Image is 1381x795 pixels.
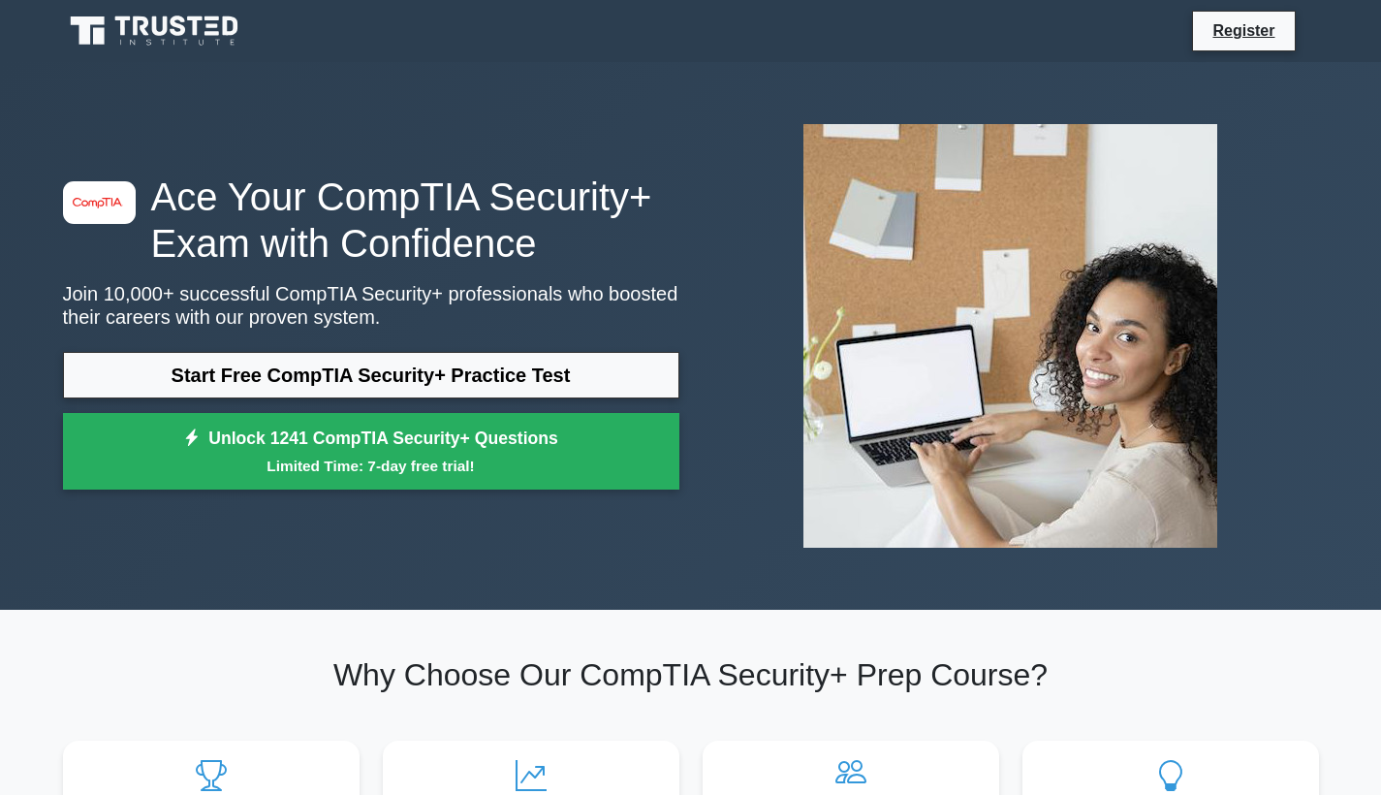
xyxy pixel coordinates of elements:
[87,455,655,477] small: Limited Time: 7-day free trial!
[63,656,1319,693] h2: Why Choose Our CompTIA Security+ Prep Course?
[63,174,679,267] h1: Ace Your CompTIA Security+ Exam with Confidence
[63,282,679,329] p: Join 10,000+ successful CompTIA Security+ professionals who boosted their careers with our proven...
[63,413,679,491] a: Unlock 1241 CompTIA Security+ QuestionsLimited Time: 7-day free trial!
[1201,18,1286,43] a: Register
[63,352,679,398] a: Start Free CompTIA Security+ Practice Test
